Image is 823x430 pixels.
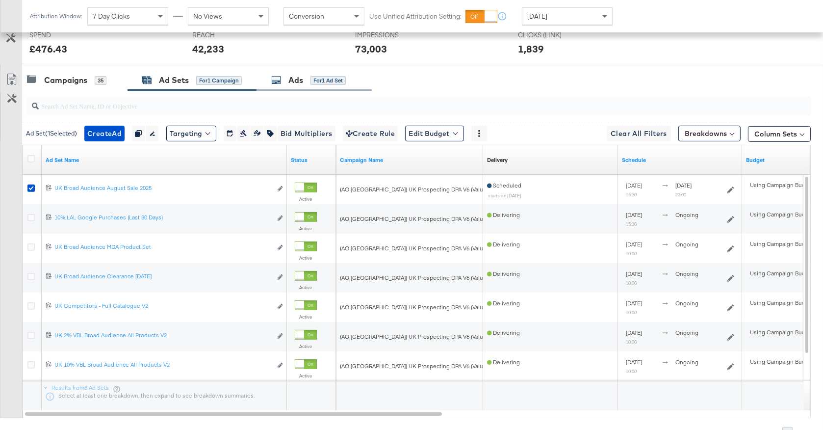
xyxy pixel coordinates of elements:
span: (AO [GEOGRAPHIC_DATA]) UK Prospecting DPA V6 (Value Conversions) [340,244,523,252]
span: [DATE] [626,329,642,336]
span: Conversion [289,12,324,21]
div: for 1 Ad Set [310,76,346,85]
div: Campaigns [44,75,87,86]
span: ongoing [675,358,698,366]
sub: 10:00 [626,250,637,256]
sub: 15:30 [626,191,637,197]
sub: starts on [DATE] [488,192,521,198]
span: Delivering [487,329,520,336]
label: Active [295,284,317,291]
sub: 23:00 [675,191,686,197]
span: [DATE] [626,358,642,366]
span: (AO [GEOGRAPHIC_DATA]) UK Prospecting DPA V6 (Value Conversions) [340,362,523,370]
span: Delivering [487,211,520,218]
span: CLICKS (LINK) [518,30,592,40]
span: No Views [193,12,222,21]
div: UK Competitors - Full Catalogue V2 [54,302,272,310]
button: Breakdowns [678,126,741,141]
div: for 1 Campaign [196,76,242,85]
label: Active [295,343,317,349]
a: Your campaign name. [340,156,479,164]
span: Scheduled [487,182,521,189]
div: Ad Sets [159,75,189,86]
div: UK Broad Audience Clearance [DATE] [54,272,272,280]
label: Active [295,373,317,379]
span: (AO [GEOGRAPHIC_DATA]) UK Prospecting DPA V6 (Value Conversions) [340,333,523,340]
a: Your Ad Set name. [46,156,283,164]
span: ongoing [675,241,698,248]
span: SPEND [29,30,103,40]
a: UK Broad Audience Clearance [DATE] [54,272,272,283]
a: UK Broad Audience August Sale 2025 [54,184,272,194]
button: Create Rule [343,126,398,141]
div: UK Broad Audience MDA Product Set [54,243,272,251]
span: ongoing [675,299,698,307]
div: £476.43 [29,42,67,56]
span: Delivering [487,270,520,277]
div: Ad Set ( 1 Selected) [26,129,77,138]
span: (AO [GEOGRAPHIC_DATA]) UK Prospecting DPA V6 (Value Conversions) [340,186,523,193]
span: Create Ad [87,128,122,140]
a: UK 2% VBL Broad Audience All Products V2 [54,331,272,342]
div: 1,839 [518,42,544,56]
span: (AO [GEOGRAPHIC_DATA]) UK Prospecting DPA V6 (Value Conversions) [340,215,523,222]
a: Reflects the ability of your Ad Set to achieve delivery based on ad states, schedule and budget. [487,156,508,164]
button: Column Sets [748,126,811,142]
label: Active [295,255,317,261]
label: Active [295,314,317,320]
span: [DATE] [626,211,642,218]
sub: 10:00 [626,309,637,315]
span: Bid Multipliers [281,128,333,140]
label: Use Unified Attribution Setting: [369,12,462,21]
div: Attribution Window: [29,13,82,20]
button: Clear All Filters [607,126,671,141]
span: IMPRESSIONS [355,30,429,40]
sub: 10:00 [626,368,637,374]
input: Search Ad Set Name, ID or Objective [39,92,740,111]
a: UK Broad Audience MDA Product Set [54,243,272,253]
button: Edit Budget [405,126,464,141]
div: Ads [288,75,303,86]
a: 10% LAL Google Purchases (Last 30 Days) [54,214,272,224]
span: ongoing [675,329,698,336]
span: (AO [GEOGRAPHIC_DATA]) UK Prospecting DPA V6 (Value Conversions) [340,274,523,281]
label: Active [295,225,317,232]
span: Create Rule [346,128,395,140]
button: CreateAd [84,126,125,141]
sub: 10:00 [626,339,637,345]
div: Delivery [487,156,508,164]
span: ongoing [675,211,698,218]
span: Delivering [487,299,520,307]
span: REACH [192,30,266,40]
a: Shows the current state of your Ad Set. [291,156,332,164]
span: 7 Day Clicks [93,12,130,21]
span: [DATE] [675,182,692,189]
button: Bid Multipliers [277,126,335,141]
button: Targeting [166,126,216,141]
div: UK 2% VBL Broad Audience All Products V2 [54,331,272,339]
a: Shows when your Ad Set is scheduled to deliver. [622,156,738,164]
span: [DATE] [626,299,642,307]
div: UK Broad Audience August Sale 2025 [54,184,272,192]
label: Active [295,196,317,202]
sub: 15:30 [626,221,637,227]
div: 73,003 [355,42,387,56]
span: ongoing [675,270,698,277]
span: [DATE] [626,270,642,277]
span: [DATE] [626,241,642,248]
span: [DATE] [626,182,642,189]
div: 42,233 [192,42,224,56]
span: Delivering [487,358,520,366]
a: UK 10% VBL Broad Audience All Products V2 [54,361,272,371]
span: [DATE] [527,12,547,21]
div: 35 [95,76,106,85]
span: (AO [GEOGRAPHIC_DATA]) UK Prospecting DPA V6 (Value Conversions) [340,303,523,311]
div: UK 10% VBL Broad Audience All Products V2 [54,361,272,369]
span: Delivering [487,241,520,248]
a: UK Competitors - Full Catalogue V2 [54,302,272,312]
sub: 10:00 [626,280,637,286]
span: Clear All Filters [611,128,667,140]
div: 10% LAL Google Purchases (Last 30 Days) [54,214,272,221]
